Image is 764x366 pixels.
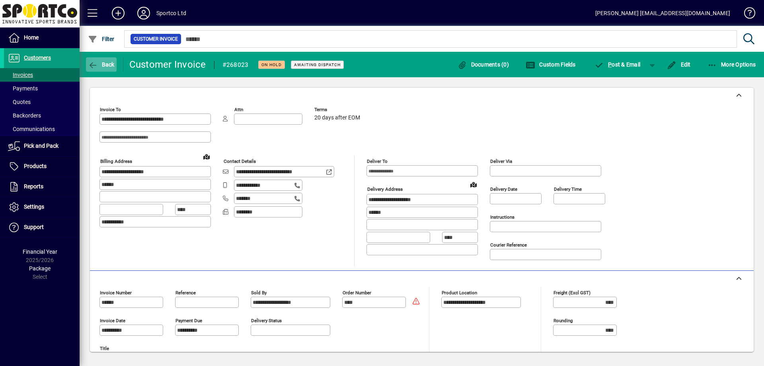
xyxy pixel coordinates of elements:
[4,68,80,82] a: Invoices
[455,57,511,72] button: Documents (0)
[8,99,31,105] span: Quotes
[86,32,117,46] button: Filter
[24,183,43,190] span: Reports
[554,318,573,323] mat-label: Rounding
[667,61,691,68] span: Edit
[591,57,645,72] button: Post & Email
[200,150,213,163] a: View on map
[4,177,80,197] a: Reports
[4,122,80,136] a: Communications
[24,55,51,61] span: Customers
[100,318,125,323] mat-label: Invoice date
[129,58,206,71] div: Customer Invoice
[595,7,730,20] div: [PERSON_NAME] [EMAIL_ADDRESS][DOMAIN_NAME]
[665,57,693,72] button: Edit
[343,290,371,296] mat-label: Order number
[234,107,243,112] mat-label: Attn
[490,242,527,248] mat-label: Courier Reference
[608,61,612,68] span: P
[24,204,44,210] span: Settings
[88,61,115,68] span: Back
[251,290,267,296] mat-label: Sold by
[24,224,44,230] span: Support
[707,61,756,68] span: More Options
[4,217,80,237] a: Support
[88,36,115,42] span: Filter
[100,346,109,351] mat-label: Title
[175,290,196,296] mat-label: Reference
[100,107,121,112] mat-label: Invoice To
[442,290,477,296] mat-label: Product location
[4,95,80,109] a: Quotes
[8,72,33,78] span: Invoices
[457,61,509,68] span: Documents (0)
[314,115,360,121] span: 20 days after EOM
[131,6,156,20] button: Profile
[4,28,80,48] a: Home
[105,6,131,20] button: Add
[86,57,117,72] button: Back
[4,157,80,176] a: Products
[100,290,132,296] mat-label: Invoice number
[251,318,282,323] mat-label: Delivery status
[23,249,57,255] span: Financial Year
[594,61,641,68] span: ost & Email
[134,35,178,43] span: Customer Invoice
[156,7,186,20] div: Sportco Ltd
[80,57,123,72] app-page-header-button: Back
[175,318,202,323] mat-label: Payment due
[8,85,38,92] span: Payments
[490,186,517,192] mat-label: Delivery date
[738,2,754,27] a: Knowledge Base
[294,62,341,67] span: Awaiting Dispatch
[490,214,515,220] mat-label: Instructions
[24,34,39,41] span: Home
[8,112,41,119] span: Backorders
[524,57,578,72] button: Custom Fields
[8,126,55,132] span: Communications
[24,163,47,169] span: Products
[467,178,480,191] a: View on map
[4,82,80,95] a: Payments
[526,61,576,68] span: Custom Fields
[554,186,582,192] mat-label: Delivery time
[4,136,80,156] a: Pick and Pack
[29,265,51,272] span: Package
[24,143,58,149] span: Pick and Pack
[554,290,591,296] mat-label: Freight (excl GST)
[222,59,249,71] div: #268023
[367,159,388,164] mat-label: Deliver To
[261,62,282,67] span: On hold
[4,109,80,122] a: Backorders
[4,197,80,217] a: Settings
[314,107,362,112] span: Terms
[706,57,758,72] button: More Options
[490,159,512,164] mat-label: Deliver via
